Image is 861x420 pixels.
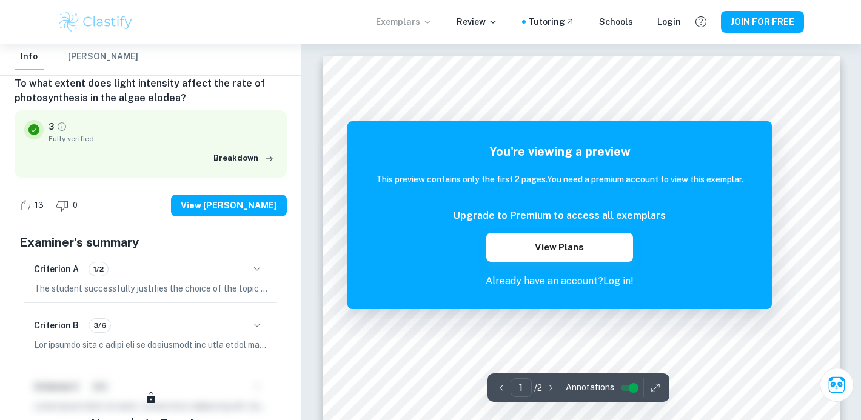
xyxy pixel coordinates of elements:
button: [PERSON_NAME] [68,44,138,70]
p: The student successfully justifies the choice of the topic and research question by outlining the... [34,282,267,295]
a: Tutoring [528,15,575,28]
h6: This preview contains only the first 2 pages. You need a premium account to view this exemplar. [376,173,743,186]
button: Breakdown [210,149,277,167]
span: Fully verified [49,133,277,144]
p: Review [457,15,498,28]
span: 3/6 [89,320,110,331]
div: Like [15,196,50,215]
a: Grade fully verified [56,121,67,132]
h6: To what extent does light intensity affect the rate of photosynthesis in the algae elodea? [15,76,287,105]
h6: Criterion A [34,262,79,276]
a: Schools [599,15,633,28]
p: Exemplars [376,15,432,28]
img: Clastify logo [57,10,134,34]
p: Already have an account? [376,274,743,288]
p: / 2 [534,381,542,395]
h5: You're viewing a preview [376,142,743,161]
button: Help and Feedback [691,12,711,32]
h6: Upgrade to Premium to access all exemplars [454,208,666,223]
a: Login [657,15,681,28]
button: View Plans [486,233,633,262]
button: Info [15,44,44,70]
h5: Examiner's summary [19,233,282,252]
div: Dislike [53,196,84,215]
span: 1/2 [89,264,108,275]
button: Ask Clai [820,368,854,402]
button: JOIN FOR FREE [721,11,804,33]
h6: Criterion B [34,319,79,332]
p: Lor ipsumdo sita c adipi eli se doeiusmodt inc utla etdol ma ali enim ad min veni, qui no ex ulla... [34,338,267,352]
span: Annotations [566,381,614,394]
span: 0 [66,199,84,212]
a: Log in! [603,275,634,287]
span: 13 [28,199,50,212]
button: View [PERSON_NAME] [171,195,287,216]
p: 3 [49,120,54,133]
